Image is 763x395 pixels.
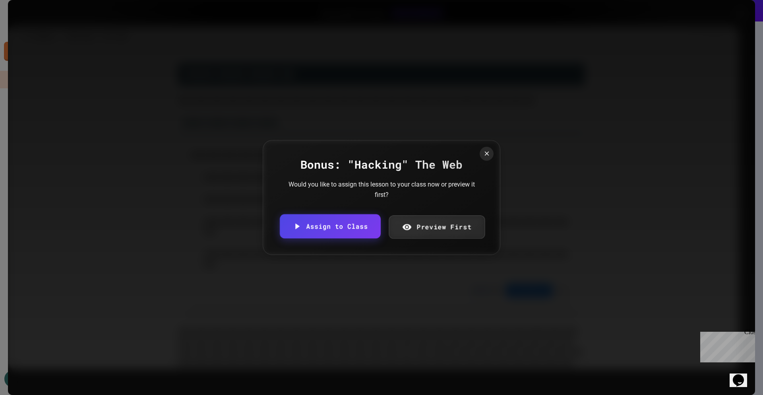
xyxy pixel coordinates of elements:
div: Chat with us now!Close [3,3,55,51]
a: Preview First [389,216,485,239]
div: Would you like to assign this lesson to your class now or preview it first? [286,179,477,200]
a: Assign to Class [280,214,381,239]
iframe: chat widget [697,329,755,362]
div: Bonus: "Hacking" The Web [279,156,484,173]
iframe: chat widget [730,363,755,387]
